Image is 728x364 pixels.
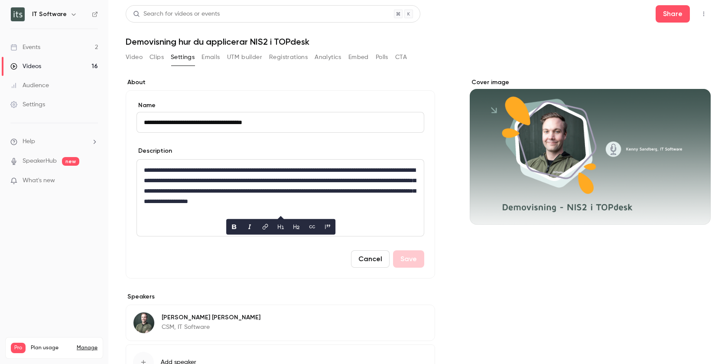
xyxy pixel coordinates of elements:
[11,343,26,353] span: Pro
[23,176,55,185] span: What's new
[315,50,341,64] button: Analytics
[126,292,435,301] label: Speakers
[62,157,79,166] span: new
[258,220,272,234] button: link
[470,78,711,87] label: Cover image
[321,220,335,234] button: blockquote
[376,50,388,64] button: Polls
[10,100,45,109] div: Settings
[77,344,97,351] a: Manage
[10,81,49,90] div: Audience
[351,250,390,268] button: Cancel
[133,10,220,19] div: Search for videos or events
[10,43,40,52] div: Events
[126,78,435,87] label: About
[126,50,143,64] button: Video
[269,50,308,64] button: Registrations
[11,7,25,21] img: IT Software
[395,50,407,64] button: CTA
[348,50,369,64] button: Embed
[162,323,260,331] p: CSM, IT Software
[32,10,67,19] h6: IT Software
[137,160,424,236] div: editor
[656,5,690,23] button: Share
[227,220,241,234] button: bold
[10,137,98,146] li: help-dropdown-opener
[136,159,424,236] section: description
[470,78,711,225] section: Cover image
[23,157,57,166] a: SpeakerHub
[136,101,424,110] label: Name
[126,305,435,341] div: Kenny Sandberg[PERSON_NAME] [PERSON_NAME]CSM, IT Software
[126,36,711,47] h1: Demovisning hur du applicerar NIS2 i TOPdesk
[133,312,154,333] img: Kenny Sandberg
[23,137,35,146] span: Help
[201,50,220,64] button: Emails
[31,344,71,351] span: Plan usage
[136,147,172,155] label: Description
[697,7,711,21] button: Top Bar Actions
[171,50,195,64] button: Settings
[10,62,41,71] div: Videos
[149,50,164,64] button: Clips
[88,177,98,185] iframe: Noticeable Trigger
[162,313,260,322] p: [PERSON_NAME] [PERSON_NAME]
[243,220,257,234] button: italic
[227,50,262,64] button: UTM builder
